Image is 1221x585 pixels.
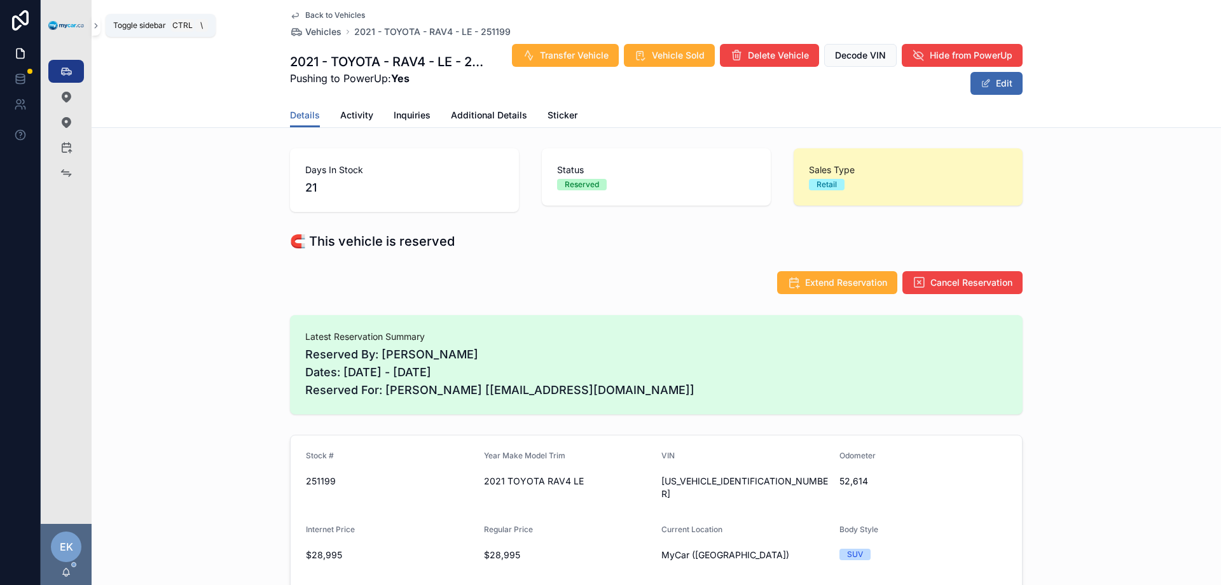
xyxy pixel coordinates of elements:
span: Regular Price [484,525,533,534]
span: Details [290,109,320,122]
div: Reserved [565,179,599,190]
a: Inquiries [394,104,431,129]
a: Back to Vehicles [290,10,365,20]
span: $28,995 [484,549,652,561]
span: \ [197,20,207,31]
span: Status [557,164,755,176]
div: Retail [817,179,837,190]
span: Vehicles [305,25,341,38]
a: Additional Details [451,104,527,129]
span: Extend Reservation [805,276,887,289]
a: Vehicles [290,25,341,38]
a: Activity [340,104,373,129]
span: Stock # [306,451,334,460]
span: 251199 [306,475,474,488]
span: Transfer Vehicle [540,49,609,62]
span: 52,614 [839,475,1007,488]
span: MyCar ([GEOGRAPHIC_DATA]) [661,549,789,561]
span: Odometer [839,451,876,460]
span: Inquiries [394,109,431,122]
span: Delete Vehicle [748,49,809,62]
span: Back to Vehicles [305,10,365,20]
span: Latest Reservation Summary [305,330,1007,343]
div: SUV [847,549,863,560]
span: Additional Details [451,109,527,122]
button: Transfer Vehicle [512,44,619,67]
span: Vehicle Sold [652,49,705,62]
span: Toggle sidebar [113,20,166,31]
button: Extend Reservation [777,271,897,294]
a: Details [290,104,320,128]
span: Body Style [839,525,878,534]
span: Hide from PowerUp [930,49,1012,62]
h1: 2021 - TOYOTA - RAV4 - LE - 251199 [290,53,489,71]
span: $28,995 [306,549,474,561]
strong: Yes [391,72,410,85]
button: Delete Vehicle [720,44,819,67]
span: Year Make Model Trim [484,451,565,460]
span: Decode VIN [835,49,886,62]
button: Edit [970,72,1023,95]
span: Internet Price [306,525,355,534]
span: 2021 TOYOTA RAV4 LE [484,475,652,488]
span: Sales Type [809,164,1007,176]
a: Sticker [548,104,577,129]
span: Pushing to PowerUp: [290,71,489,86]
span: Sticker [548,109,577,122]
span: [US_VEHICLE_IDENTIFICATION_NUMBER] [661,475,829,500]
span: Days In Stock [305,164,504,176]
img: App logo [48,21,84,31]
button: Hide from PowerUp [902,44,1023,67]
span: Reserved By: [PERSON_NAME] Dates: [DATE] - [DATE] Reserved For: [PERSON_NAME] [[EMAIL_ADDRESS][DO... [305,346,1007,399]
button: Cancel Reservation [902,271,1023,294]
button: Decode VIN [824,44,897,67]
span: EK [60,539,73,554]
span: 21 [305,179,504,197]
span: Cancel Reservation [930,276,1012,289]
h1: 🧲 This vehicle is reserved [290,232,455,250]
button: Vehicle Sold [624,44,715,67]
span: Activity [340,109,373,122]
span: VIN [661,451,675,460]
span: Ctrl [171,19,194,32]
div: scrollable content [41,51,92,201]
span: Current Location [661,525,722,534]
a: 2021 - TOYOTA - RAV4 - LE - 251199 [354,25,511,38]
